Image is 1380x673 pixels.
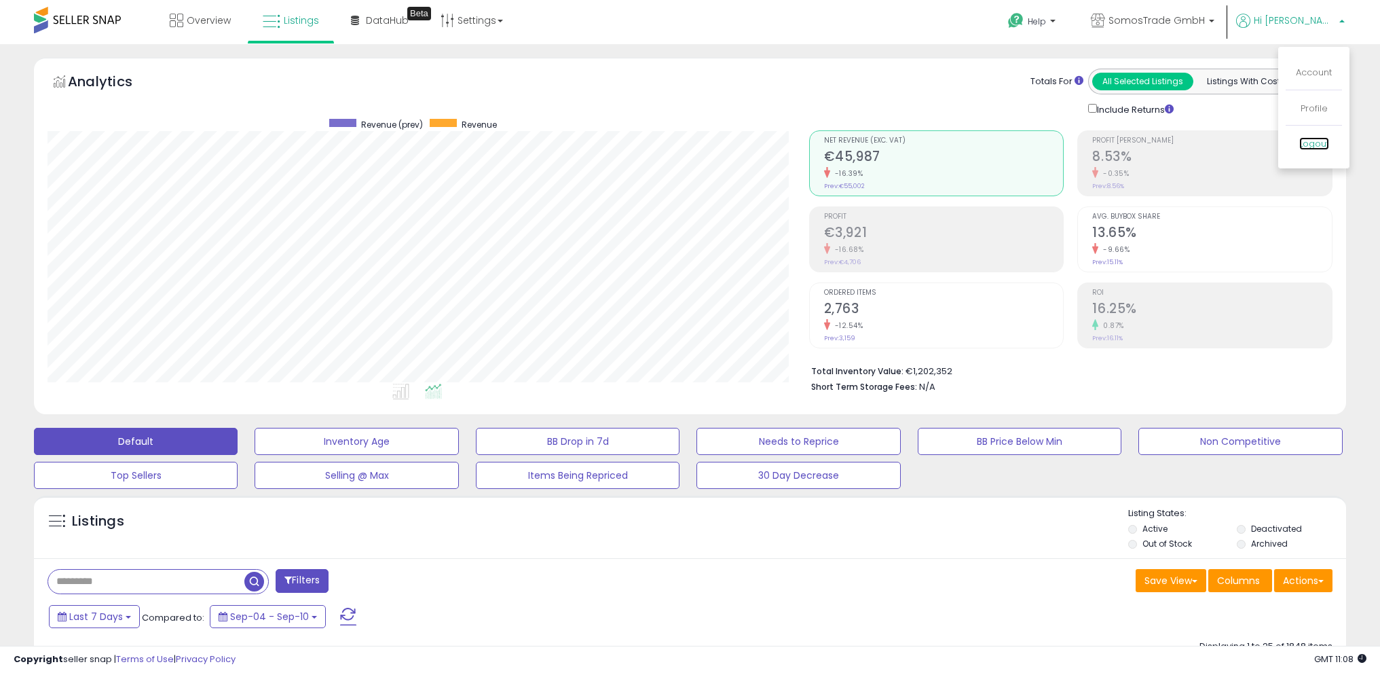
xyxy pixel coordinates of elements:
a: Account [1296,66,1332,79]
h2: 2,763 [824,301,1064,319]
small: Prev: €4,706 [824,258,861,266]
span: Listings [284,14,319,27]
small: Prev: 15.11% [1092,258,1123,266]
strong: Copyright [14,653,63,666]
div: Include Returns [1078,101,1190,117]
label: Deactivated [1251,523,1302,534]
button: Columns [1208,569,1272,592]
button: BB Price Below Min [918,428,1121,455]
button: Needs to Reprice [696,428,900,455]
label: Archived [1251,538,1288,549]
small: -9.66% [1098,244,1130,255]
span: SomosTrade GmbH [1108,14,1205,27]
button: 30 Day Decrease [696,462,900,489]
h2: €45,987 [824,149,1064,167]
a: Help [997,2,1069,44]
button: All Selected Listings [1092,73,1193,90]
button: Sep-04 - Sep-10 [210,605,326,628]
b: Total Inventory Value: [811,365,903,377]
a: Hi [PERSON_NAME] [1236,14,1345,44]
div: seller snap | | [14,653,236,666]
span: Compared to: [142,611,204,624]
span: Hi [PERSON_NAME] [1254,14,1335,27]
div: Displaying 1 to 25 of 1848 items [1199,640,1332,653]
button: Actions [1274,569,1332,592]
small: -0.35% [1098,168,1129,179]
span: Avg. Buybox Share [1092,213,1332,221]
h2: €3,921 [824,225,1064,243]
div: Tooltip anchor [407,7,431,20]
i: Get Help [1007,12,1024,29]
div: Totals For [1030,75,1083,88]
span: ROI [1092,289,1332,297]
span: 2025-09-18 11:08 GMT [1314,653,1366,666]
button: Save View [1136,569,1206,592]
button: Selling @ Max [255,462,458,489]
button: Items Being Repriced [476,462,679,489]
span: Revenue [462,119,497,130]
span: Profit [PERSON_NAME] [1092,137,1332,145]
span: Help [1028,16,1046,27]
span: Revenue (prev) [361,119,423,130]
small: Prev: 16.11% [1092,334,1123,342]
span: Overview [187,14,231,27]
span: Profit [824,213,1064,221]
small: 0.87% [1098,321,1124,331]
span: DataHub [366,14,409,27]
label: Active [1142,523,1168,534]
h2: 13.65% [1092,225,1332,243]
button: Default [34,428,238,455]
span: N/A [919,380,935,393]
button: Last 7 Days [49,605,140,628]
p: Listing States: [1128,507,1346,520]
a: Terms of Use [116,653,174,666]
span: Columns [1217,574,1260,587]
small: Prev: 8.56% [1092,182,1124,190]
button: Inventory Age [255,428,458,455]
small: -12.54% [830,321,863,331]
a: Privacy Policy [176,653,236,666]
h5: Listings [72,512,124,531]
button: Non Competitive [1138,428,1342,455]
span: Ordered Items [824,289,1064,297]
small: -16.68% [830,244,864,255]
span: Sep-04 - Sep-10 [230,610,309,623]
small: Prev: 3,159 [824,334,855,342]
button: Listings With Cost [1193,73,1294,90]
li: €1,202,352 [811,362,1322,378]
a: Profile [1301,102,1328,115]
h2: 16.25% [1092,301,1332,319]
small: -16.39% [830,168,863,179]
a: Logout [1299,137,1329,150]
small: Prev: €55,002 [824,182,865,190]
span: Last 7 Days [69,610,123,623]
label: Out of Stock [1142,538,1192,549]
span: Net Revenue (Exc. VAT) [824,137,1064,145]
h5: Analytics [68,72,159,94]
h2: 8.53% [1092,149,1332,167]
button: Top Sellers [34,462,238,489]
b: Short Term Storage Fees: [811,381,917,393]
button: BB Drop in 7d [476,428,679,455]
button: Filters [276,569,329,593]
